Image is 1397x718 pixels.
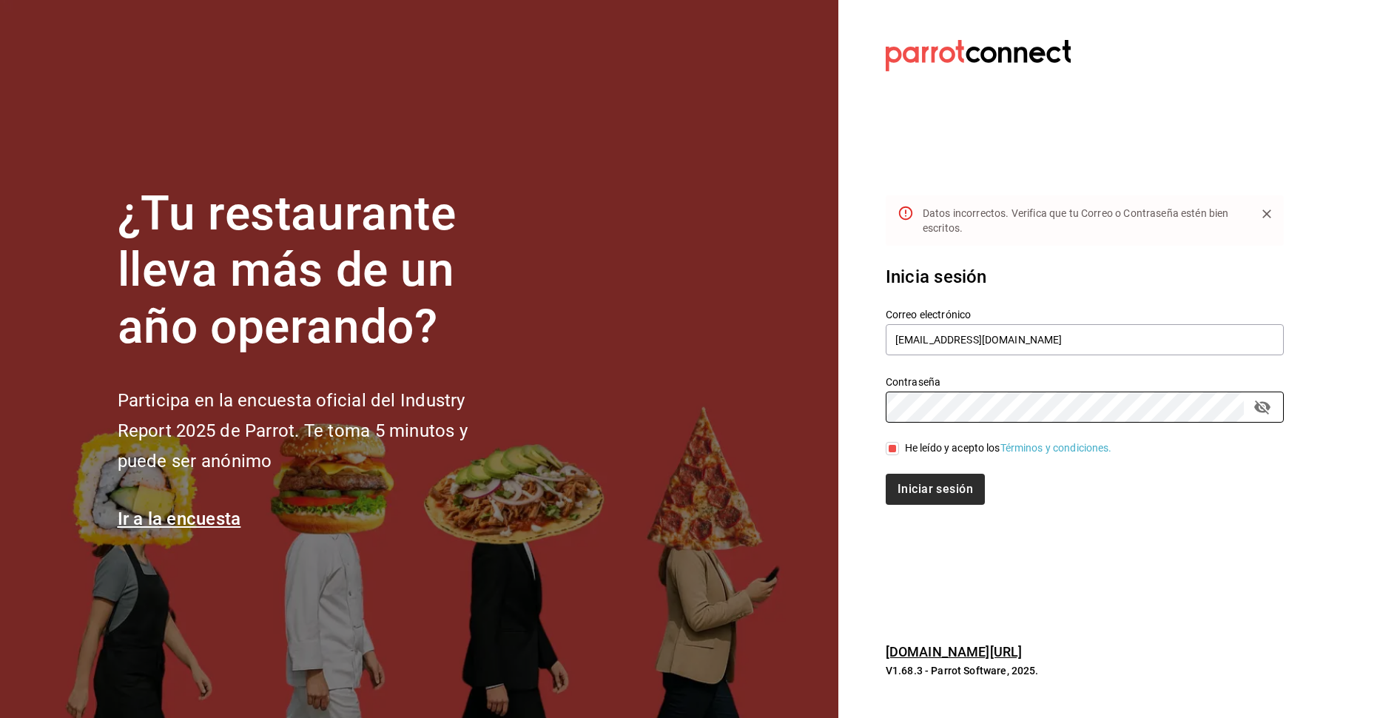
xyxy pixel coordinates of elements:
[1256,203,1278,225] button: Close
[118,386,517,476] h2: Participa en la encuesta oficial del Industry Report 2025 de Parrot. Te toma 5 minutos y puede se...
[886,376,1284,386] label: Contraseña
[886,474,985,505] button: Iniciar sesión
[886,309,1284,319] label: Correo electrónico
[886,324,1284,355] input: Ingresa tu correo electrónico
[886,663,1284,678] p: V1.68.3 - Parrot Software, 2025.
[1000,442,1112,454] a: Términos y condiciones.
[923,200,1244,241] div: Datos incorrectos. Verifica que tu Correo o Contraseña estén bien escritos.
[118,509,241,529] a: Ir a la encuesta
[1250,395,1275,420] button: passwordField
[886,264,1284,290] h3: Inicia sesión
[905,440,1112,456] div: He leído y acepto los
[118,186,517,356] h1: ¿Tu restaurante lleva más de un año operando?
[886,644,1022,660] a: [DOMAIN_NAME][URL]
